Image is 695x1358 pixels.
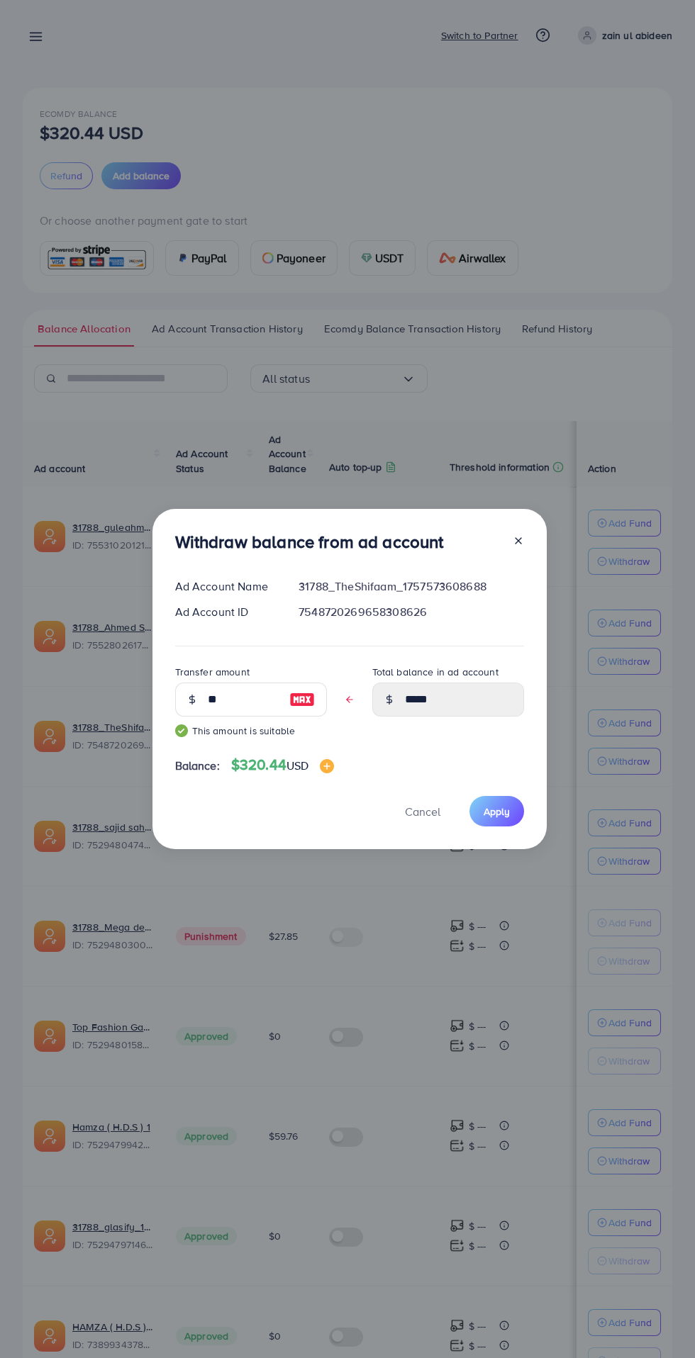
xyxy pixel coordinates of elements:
small: This amount is suitable [175,724,327,738]
div: 7548720269658308626 [287,604,535,620]
button: Cancel [387,796,458,826]
span: USD [287,758,308,773]
div: Ad Account Name [164,578,288,595]
span: Apply [484,804,510,819]
h4: $320.44 [231,756,335,774]
button: Apply [469,796,524,826]
img: image [320,759,334,773]
span: Balance: [175,758,220,774]
label: Transfer amount [175,665,250,679]
img: image [289,691,315,708]
span: Cancel [405,804,440,819]
img: guide [175,724,188,737]
div: Ad Account ID [164,604,288,620]
iframe: Chat [635,1294,684,1347]
label: Total balance in ad account [372,665,499,679]
h3: Withdraw balance from ad account [175,532,444,552]
div: 31788_TheShifaam_1757573608688 [287,578,535,595]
